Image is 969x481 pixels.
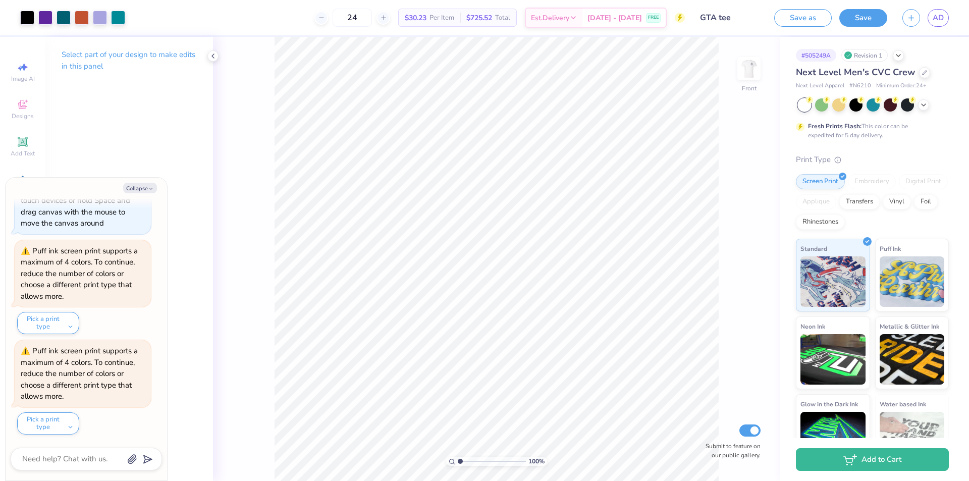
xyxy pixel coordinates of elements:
[880,399,926,409] span: Water based Ink
[914,194,938,209] div: Foil
[739,59,759,79] img: Front
[808,122,932,140] div: This color can be expedited for 5 day delivery.
[849,82,871,90] span: # N6210
[429,13,454,23] span: Per Item
[700,442,761,460] label: Submit to feature on our public gallery.
[531,13,569,23] span: Est. Delivery
[880,256,945,307] img: Puff Ink
[800,399,858,409] span: Glow in the Dark Ink
[648,14,659,21] span: FREE
[899,174,948,189] div: Digital Print
[62,49,197,72] p: Select part of your design to make edits in this panel
[21,346,138,401] div: Puff ink screen print supports a maximum of 4 colors. To continue, reduce the number of colors or...
[848,174,896,189] div: Embroidery
[876,82,927,90] span: Minimum Order: 24 +
[528,457,545,466] span: 100 %
[800,321,825,332] span: Neon Ink
[796,154,949,166] div: Print Type
[11,149,35,157] span: Add Text
[796,66,915,78] span: Next Level Men's CVC Crew
[742,84,757,93] div: Front
[800,256,866,307] img: Standard
[933,12,944,24] span: AD
[796,448,949,471] button: Add to Cart
[880,412,945,462] img: Water based Ink
[880,321,939,332] span: Metallic & Glitter Ink
[17,412,79,435] button: Pick a print type
[21,246,138,301] div: Puff ink screen print supports a maximum of 4 colors. To continue, reduce the number of colors or...
[796,174,845,189] div: Screen Print
[880,334,945,385] img: Metallic & Glitter Ink
[880,243,901,254] span: Puff Ink
[587,13,642,23] span: [DATE] - [DATE]
[841,49,888,62] div: Revision 1
[883,194,911,209] div: Vinyl
[796,194,836,209] div: Applique
[774,9,832,27] button: Save as
[405,13,426,23] span: $30.23
[17,312,79,334] button: Pick a print type
[692,8,767,28] input: Untitled Design
[808,122,862,130] strong: Fresh Prints Flash:
[495,13,510,23] span: Total
[333,9,372,27] input: – –
[839,9,887,27] button: Save
[928,9,949,27] a: AD
[796,215,845,230] div: Rhinestones
[11,75,35,83] span: Image AI
[796,49,836,62] div: # 505249A
[466,13,492,23] span: $725.52
[800,334,866,385] img: Neon Ink
[839,194,880,209] div: Transfers
[12,112,34,120] span: Designs
[800,412,866,462] img: Glow in the Dark Ink
[800,243,827,254] span: Standard
[123,183,157,193] button: Collapse
[796,82,844,90] span: Next Level Apparel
